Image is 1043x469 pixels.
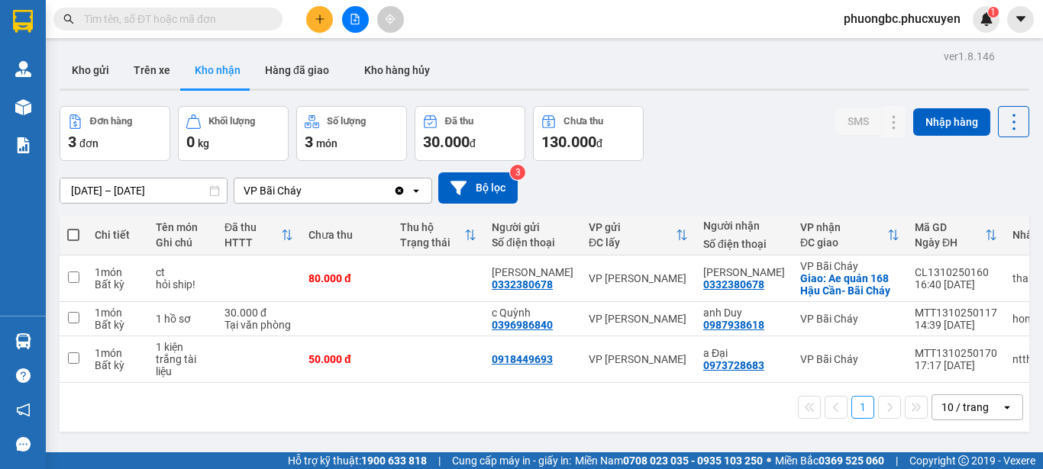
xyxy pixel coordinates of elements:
div: Trạng thái [400,236,464,249]
span: Miền Bắc [775,452,884,469]
div: Khối lượng [208,116,255,127]
svg: open [410,185,422,197]
button: plus [306,6,333,33]
button: Số lượng3món [296,106,407,161]
span: 3 [68,133,76,151]
div: Tên món [156,221,209,233]
img: warehouse-icon [15,99,31,115]
div: 30.000 đ [224,307,293,319]
span: 1 [990,7,996,18]
button: Chưa thu130.000đ [533,106,644,161]
button: SMS [835,108,881,135]
div: Số lượng [327,116,366,127]
button: aim [377,6,404,33]
div: ct [156,266,209,278]
div: Bất kỳ [95,278,140,291]
div: 50.000 đ [308,353,385,365]
span: | [896,452,898,469]
th: Toggle SortBy [581,215,696,255]
div: Người gửi [492,221,573,233]
div: CL1310250160 [915,266,997,278]
button: Bộ lọc [438,172,518,204]
div: Bất kỳ [95,319,140,331]
div: Chưa thu [563,116,603,127]
button: Nhập hàng [913,108,990,136]
div: Người nhận [703,220,785,232]
button: caret-down [1007,6,1034,33]
div: hỏi ship! [156,278,209,291]
div: VP [PERSON_NAME] [589,313,688,325]
button: Trên xe [121,52,182,88]
div: 80.000 đ [308,272,385,284]
button: 1 [851,396,874,419]
div: ĐC giao [800,236,887,249]
span: file-add [350,14,360,24]
span: Hỗ trợ kỹ thuật: [288,452,427,469]
th: Toggle SortBy [793,215,907,255]
strong: 1900 633 818 [361,455,427,467]
button: Kho gửi [60,52,121,88]
span: plus [315,14,325,24]
span: Kho hàng hủy [364,64,430,76]
input: Tìm tên, số ĐT hoặc mã đơn [84,11,264,27]
span: | [438,452,441,469]
div: ver 1.8.146 [944,48,995,65]
div: 16:40 [DATE] [915,278,997,291]
strong: 0708 023 035 - 0935 103 250 [623,455,763,467]
svg: Clear value [393,185,405,197]
div: 0332380678 [703,278,764,291]
span: món [316,137,337,149]
div: ĐC lấy [589,236,676,249]
div: Đơn hàng [90,116,132,127]
div: MTT1310250117 [915,307,997,319]
div: 1 hồ sơ [156,313,209,325]
img: solution-icon [15,137,31,153]
span: 3 [305,133,313,151]
div: 0918449693 [492,353,553,365]
input: Selected VP Bãi Cháy. [303,183,305,198]
span: đơn [79,137,98,149]
div: 1 món [95,307,140,319]
span: 130.000 [541,133,596,151]
div: Linh [703,266,785,278]
div: Giao: Ae quán 168 Hậu Cần- Bãi Cháy [800,272,899,297]
img: warehouse-icon [15,61,31,77]
div: VP [PERSON_NAME] [589,353,688,365]
div: 1 món [95,266,140,278]
div: 0987938618 [703,319,764,331]
div: VP Bãi Cháy [800,313,899,325]
div: Chưa thu [308,229,385,241]
div: 0396986840 [492,319,553,331]
span: 30.000 [423,133,470,151]
div: VP [PERSON_NAME] [589,272,688,284]
button: Hàng đã giao [253,52,341,88]
div: VP Bãi Cháy [800,353,899,365]
div: Linh [492,266,573,278]
span: search [63,14,74,24]
div: VP Bãi Cháy [800,260,899,272]
img: icon-new-feature [980,12,993,26]
button: Đã thu30.000đ [415,106,525,161]
span: ⚪️ [767,458,771,464]
div: Thu hộ [400,221,464,233]
div: c Quỳnh [492,307,573,319]
div: Đã thu [445,116,473,127]
div: Số điện thoại [703,238,785,250]
img: logo-vxr [13,10,33,33]
div: Tại văn phòng [224,319,293,331]
button: Đơn hàng3đơn [60,106,170,161]
div: Đã thu [224,221,281,233]
sup: 1 [988,7,999,18]
div: Mã GD [915,221,985,233]
div: anh Duy [703,307,785,319]
div: Số điện thoại [492,236,573,249]
span: aim [385,14,396,24]
button: file-add [342,6,369,33]
div: 0332380678 [492,278,553,291]
span: question-circle [16,368,31,383]
span: 0 [186,133,195,151]
div: 14:39 [DATE] [915,319,997,331]
strong: 0369 525 060 [819,455,884,467]
svg: open [1001,401,1013,413]
th: Toggle SortBy [907,215,1005,255]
